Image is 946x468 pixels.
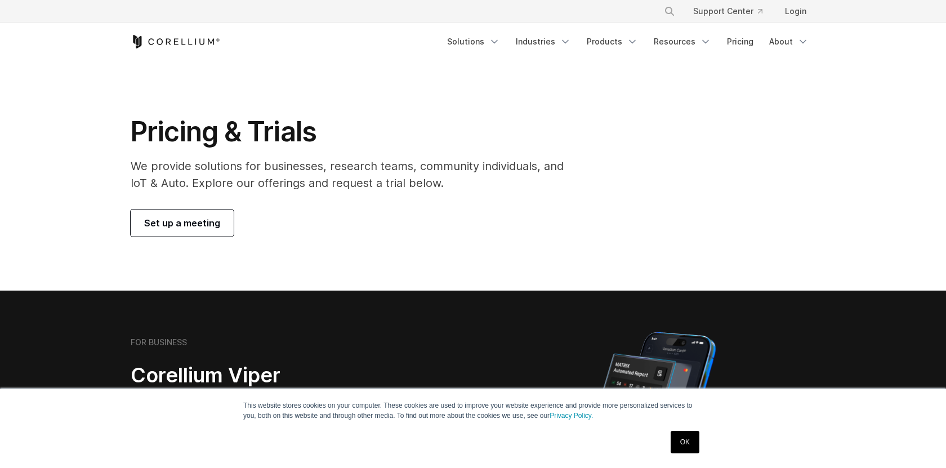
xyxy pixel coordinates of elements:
a: Support Center [684,1,771,21]
p: We provide solutions for businesses, research teams, community individuals, and IoT & Auto. Explo... [131,158,579,191]
p: This website stores cookies on your computer. These cookies are used to improve your website expe... [243,400,703,421]
a: About [762,32,815,52]
div: Navigation Menu [440,32,815,52]
a: Products [580,32,645,52]
div: Navigation Menu [650,1,815,21]
h6: FOR BUSINESS [131,337,187,347]
a: Pricing [720,32,760,52]
a: Corellium Home [131,35,220,48]
a: Industries [509,32,578,52]
button: Search [659,1,680,21]
a: Set up a meeting [131,210,234,237]
a: Resources [647,32,718,52]
a: Privacy Policy. [550,412,593,420]
h1: Pricing & Trials [131,115,579,149]
a: Solutions [440,32,507,52]
a: OK [671,431,699,453]
a: Login [776,1,815,21]
span: Set up a meeting [144,216,220,230]
h2: Corellium Viper [131,363,419,388]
